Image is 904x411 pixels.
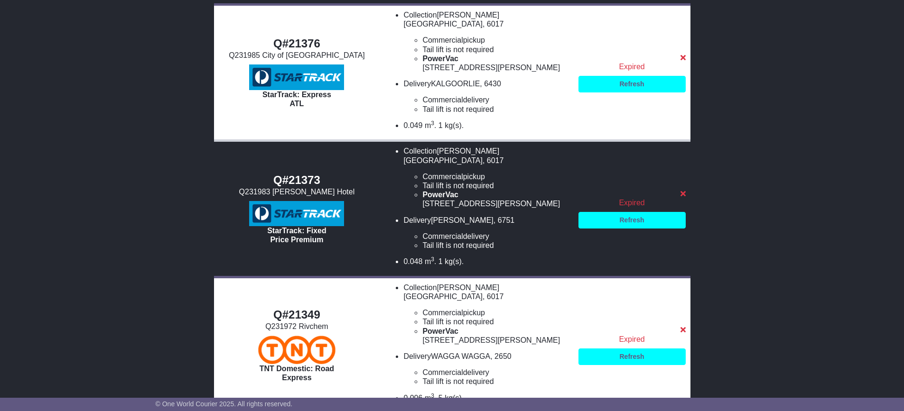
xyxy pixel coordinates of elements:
li: Tail lift is not required [422,105,568,114]
span: [PERSON_NAME] [431,216,494,224]
span: 5 [438,394,443,402]
span: [PERSON_NAME][GEOGRAPHIC_DATA] [403,283,499,301]
span: m . [425,121,436,129]
div: Q#21373 [219,174,375,187]
span: kg(s). [445,394,464,402]
li: Tail lift is not required [422,45,568,54]
li: Delivery [403,352,568,386]
li: Tail lift is not required [422,181,568,190]
div: PowerVac [422,54,568,63]
div: [STREET_ADDRESS][PERSON_NAME] [422,336,568,345]
span: WAGGA WAGGA [431,352,490,360]
li: delivery [422,232,568,241]
li: Tail lift is not required [422,317,568,326]
a: Refresh [578,348,686,365]
span: 0.048 [403,257,422,265]
span: , 2650 [490,352,511,360]
div: Expired [578,198,686,207]
li: Tail lift is not required [422,241,568,250]
li: Collection [403,10,568,72]
div: Q#21349 [219,308,375,322]
sup: 3 [431,120,434,127]
span: StarTrack: Express ATL [262,91,331,108]
span: Commercial [422,232,463,240]
div: [STREET_ADDRESS][PERSON_NAME] [422,199,568,208]
span: 1 [438,121,443,129]
div: Q231985 City of [GEOGRAPHIC_DATA] [219,51,375,60]
span: 1 [438,257,443,265]
span: , 6017 [483,20,503,28]
li: pickup [422,308,568,317]
span: kg(s). [445,121,464,129]
span: [PERSON_NAME][GEOGRAPHIC_DATA] [403,11,499,28]
span: kg(s). [445,257,464,265]
li: pickup [422,36,568,45]
span: Commercial [422,173,463,181]
span: Commercial [422,368,463,376]
img: StarTrack: Fixed Price Premium [249,201,344,227]
span: © One World Courier 2025. All rights reserved. [156,400,293,408]
div: [STREET_ADDRESS][PERSON_NAME] [422,63,568,72]
span: , 6751 [494,216,514,224]
span: m . [425,257,436,265]
span: Commercial [422,309,463,317]
li: Tail lift is not required [422,377,568,386]
span: m . [425,394,436,402]
span: 0.049 [403,121,422,129]
img: StarTrack: Express ATL [249,64,344,90]
img: TNT Domestic: Road Express [258,336,336,364]
span: , 6017 [483,292,503,301]
div: PowerVac [422,190,568,199]
div: Q231983 [PERSON_NAME] Hotel [219,187,375,196]
a: Refresh [578,76,686,92]
a: Refresh [578,212,686,228]
span: , 6430 [480,80,501,88]
span: TNT Domestic: Road Express [260,365,334,382]
span: , 6017 [483,156,503,164]
div: Q231972 Rivchem [219,322,375,331]
span: [PERSON_NAME][GEOGRAPHIC_DATA] [403,147,499,164]
div: PowerVac [422,327,568,336]
span: StarTrack: Fixed Price Premium [267,227,326,244]
sup: 3 [431,256,434,263]
li: Collection [403,146,568,208]
span: Commercial [422,96,463,104]
sup: 3 [431,393,434,399]
span: Commercial [422,36,463,44]
span: 0.006 [403,394,422,402]
li: Collection [403,283,568,345]
li: Delivery [403,79,568,114]
div: Q#21376 [219,37,375,51]
li: delivery [422,95,568,104]
div: Expired [578,335,686,344]
div: Expired [578,62,686,71]
li: delivery [422,368,568,377]
li: Delivery [403,216,568,250]
span: KALGOORLIE [431,80,480,88]
li: pickup [422,172,568,181]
